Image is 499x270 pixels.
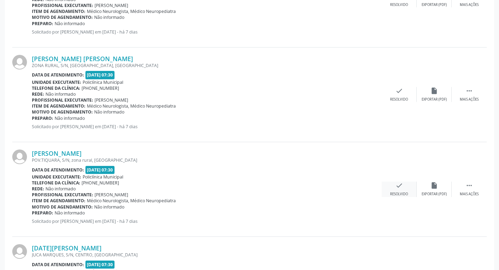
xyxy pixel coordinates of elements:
span: Não informado [46,186,76,192]
div: ZONA RURAL, S/N, [GEOGRAPHIC_DATA], [GEOGRAPHIC_DATA] [32,63,382,68]
p: Solicitado por [PERSON_NAME] em [DATE] - há 7 dias [32,218,382,224]
div: Mais ações [460,2,479,7]
span: Policlínica Municipal [83,79,123,85]
img: img [12,55,27,70]
span: [PERSON_NAME] [95,2,128,8]
b: Telefone da clínica: [32,85,80,91]
span: [PHONE_NUMBER] [82,85,119,91]
span: Não informado [55,210,85,216]
b: Preparo: [32,115,53,121]
img: img [12,149,27,164]
span: [DATE] 07:30 [85,166,115,174]
i:  [465,182,473,189]
b: Item de agendamento: [32,198,85,204]
p: Solicitado por [PERSON_NAME] em [DATE] - há 7 dias [32,124,382,130]
b: Data de atendimento: [32,72,84,78]
span: Policlínica Municipal [83,174,123,180]
span: Não informado [94,109,124,115]
span: Médico Neurologista, Médico Neuropediatra [87,8,176,14]
span: [DATE] 07:30 [85,71,115,79]
i: insert_drive_file [430,182,438,189]
b: Unidade executante: [32,174,81,180]
a: [PERSON_NAME] [PERSON_NAME] [32,55,133,63]
span: [PHONE_NUMBER] [82,180,119,186]
b: Preparo: [32,210,53,216]
b: Motivo de agendamento: [32,109,93,115]
span: Não informado [94,14,124,20]
div: Resolvido [390,2,408,7]
p: Solicitado por [PERSON_NAME] em [DATE] - há 7 dias [32,29,382,35]
span: Não informado [46,91,76,97]
div: Resolvido [390,97,408,102]
b: Profissional executante: [32,2,93,8]
b: Profissional executante: [32,192,93,198]
b: Data de atendimento: [32,262,84,268]
span: Médico Neurologista, Médico Neuropediatra [87,103,176,109]
a: [PERSON_NAME] [32,149,82,157]
span: [PERSON_NAME] [95,192,128,198]
div: Mais ações [460,192,479,197]
span: Não informado [55,21,85,27]
b: Telefone da clínica: [32,180,80,186]
span: Médico Neurologista, Médico Neuropediatra [87,198,176,204]
span: Não informado [94,204,124,210]
b: Profissional executante: [32,97,93,103]
b: Motivo de agendamento: [32,14,93,20]
b: Unidade executante: [32,79,81,85]
span: [DATE] 07:30 [85,261,115,269]
div: Exportar (PDF) [422,2,447,7]
div: Exportar (PDF) [422,192,447,197]
span: Não informado [55,115,85,121]
i: check [395,87,403,95]
div: Exportar (PDF) [422,97,447,102]
b: Item de agendamento: [32,103,85,109]
i: check [395,182,403,189]
b: Rede: [32,186,44,192]
span: [PERSON_NAME] [95,97,128,103]
b: Item de agendamento: [32,8,85,14]
i:  [465,87,473,95]
b: Rede: [32,91,44,97]
b: Preparo: [32,21,53,27]
i: insert_drive_file [430,87,438,95]
div: JUCA MARQUES, S/N, CENTRO, [GEOGRAPHIC_DATA] [32,252,382,258]
a: [DATE][PERSON_NAME] [32,244,102,252]
div: Mais ações [460,97,479,102]
div: POV.TIQUARA, S/N, zona rural, [GEOGRAPHIC_DATA] [32,157,382,163]
b: Motivo de agendamento: [32,204,93,210]
div: Resolvido [390,192,408,197]
b: Data de atendimento: [32,167,84,173]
